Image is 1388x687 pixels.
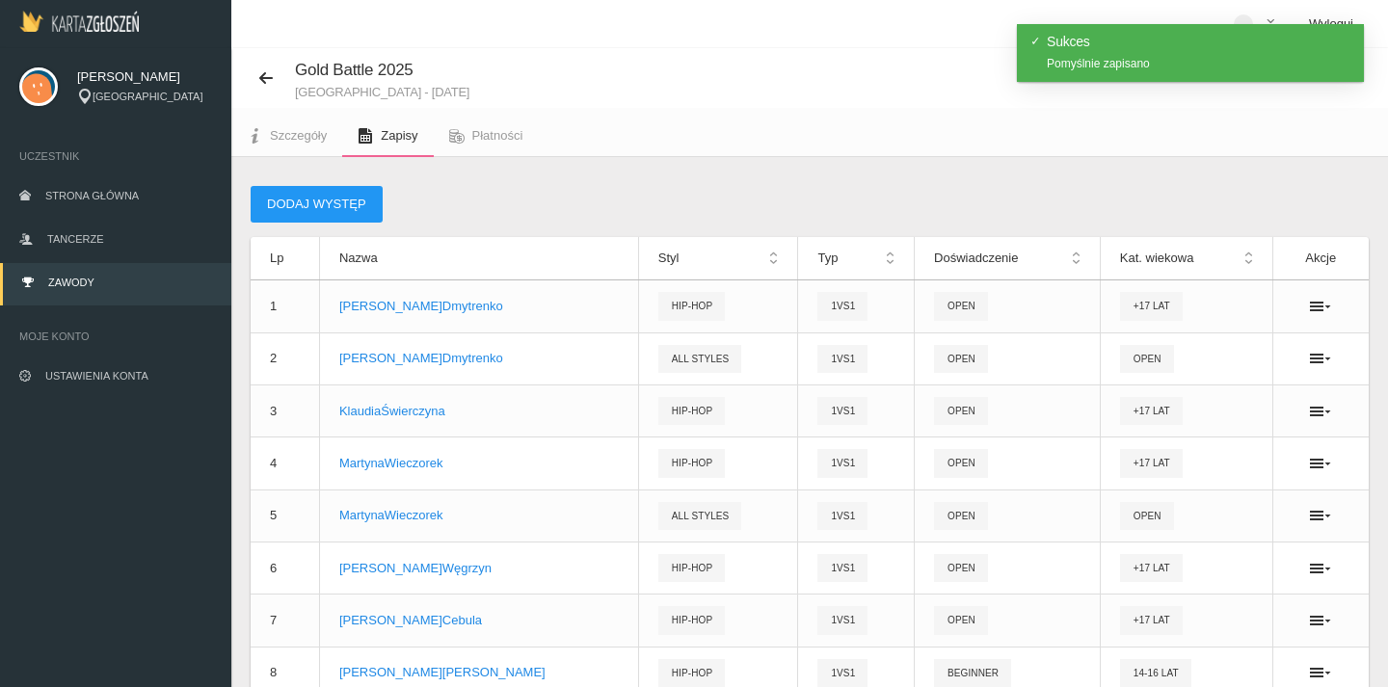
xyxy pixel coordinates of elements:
span: Open [934,397,988,425]
span: Zawody [48,277,94,288]
span: Hip-hop [658,449,725,477]
span: Gold Battle 2025 [295,61,414,79]
span: +17 lat [1120,606,1183,634]
h4: Sukces [1047,35,1351,48]
th: Nazwa [319,237,638,280]
td: 7 [251,595,319,647]
span: Ustawienia konta [45,370,148,382]
small: [GEOGRAPHIC_DATA] - [DATE] [295,86,469,98]
span: Open [934,606,988,634]
p: Martyna Wieczorek [339,454,619,473]
th: Doświadczenie [915,237,1101,280]
img: svg [19,67,58,106]
span: [PERSON_NAME] [77,67,212,87]
span: 1vs1 [817,606,867,634]
span: 1vs1 [817,292,867,320]
span: 1vs1 [817,449,867,477]
span: OPEN [1120,502,1174,530]
span: Open [934,554,988,582]
td: 6 [251,542,319,595]
p: [PERSON_NAME] Węgrzyn [339,559,619,578]
span: All styles [658,502,742,530]
span: Open [934,449,988,477]
span: 14-16 lat [1120,659,1191,687]
th: Typ [798,237,915,280]
p: Klaudia Świerczyna [339,402,619,421]
span: Zapisy [381,128,417,143]
span: Szczegóły [270,128,327,143]
span: +17 lat [1120,554,1183,582]
span: All styles [658,345,742,373]
a: Płatności [434,115,539,157]
td: 3 [251,384,319,436]
th: Styl [638,237,798,280]
span: 1vs1 [817,554,867,582]
span: +17 lat [1120,449,1183,477]
span: 1vs1 [817,345,867,373]
a: Szczegóły [231,115,342,157]
span: Tancerze [47,233,103,245]
span: Open [934,502,988,530]
span: 1vs1 [817,502,867,530]
a: Zapisy [342,115,433,157]
span: Beginner [934,659,1011,687]
span: Uczestnik [19,146,212,166]
p: [PERSON_NAME] Dmytrenko [339,349,619,368]
span: Open [934,292,988,320]
td: 5 [251,489,319,542]
span: Hip-hop [658,397,725,425]
p: Martyna Wieczorek [339,506,619,525]
span: Hip-hop [658,606,725,634]
th: Lp [251,237,319,280]
div: Pomyślnie zapisano [1047,58,1351,69]
span: 1vs1 [817,397,867,425]
span: +17 lat [1120,397,1183,425]
span: Open [934,345,988,373]
button: Dodaj występ [251,186,383,223]
p: [PERSON_NAME] [PERSON_NAME] [339,663,619,682]
span: Moje konto [19,327,212,346]
td: 1 [251,280,319,332]
span: Płatności [472,128,523,143]
p: [PERSON_NAME] Dmytrenko [339,297,619,316]
td: 2 [251,332,319,384]
span: +17 lat [1120,292,1183,320]
span: Strona główna [45,190,139,201]
span: OPEN [1120,345,1174,373]
th: Kat. wiekowa [1100,237,1272,280]
p: [PERSON_NAME] Cebula [339,611,619,630]
span: Hip-hop [658,292,725,320]
td: 4 [251,437,319,489]
span: Hip-hop [658,554,725,582]
span: 1vs1 [817,659,867,687]
div: [GEOGRAPHIC_DATA] [77,89,212,105]
img: Logo [19,11,139,32]
th: Akcje [1272,237,1369,280]
span: Hip-hop [658,659,725,687]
